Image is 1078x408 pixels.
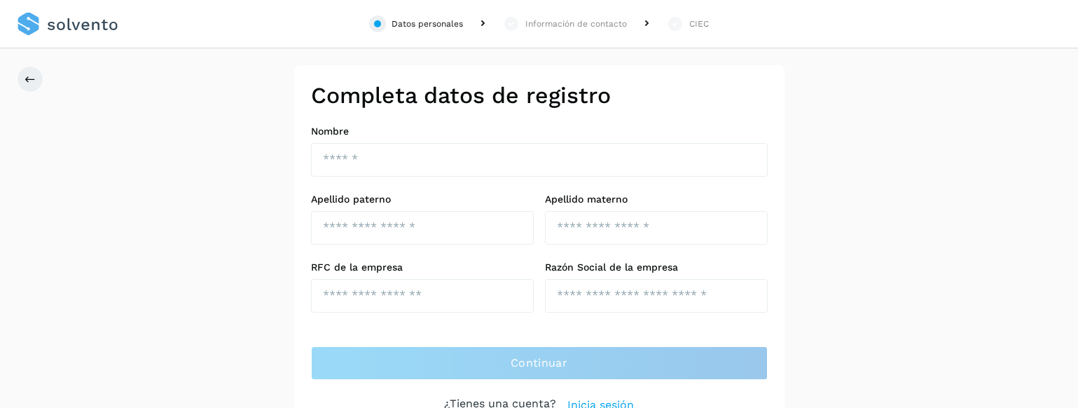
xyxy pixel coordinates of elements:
[511,355,567,371] span: Continuar
[311,125,768,137] label: Nombre
[545,193,768,205] label: Apellido materno
[689,18,709,30] div: CIEC
[311,346,768,380] button: Continuar
[311,261,534,273] label: RFC de la empresa
[311,193,534,205] label: Apellido paterno
[545,261,768,273] label: Razón Social de la empresa
[525,18,627,30] div: Información de contacto
[311,82,768,109] h2: Completa datos de registro
[392,18,463,30] div: Datos personales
